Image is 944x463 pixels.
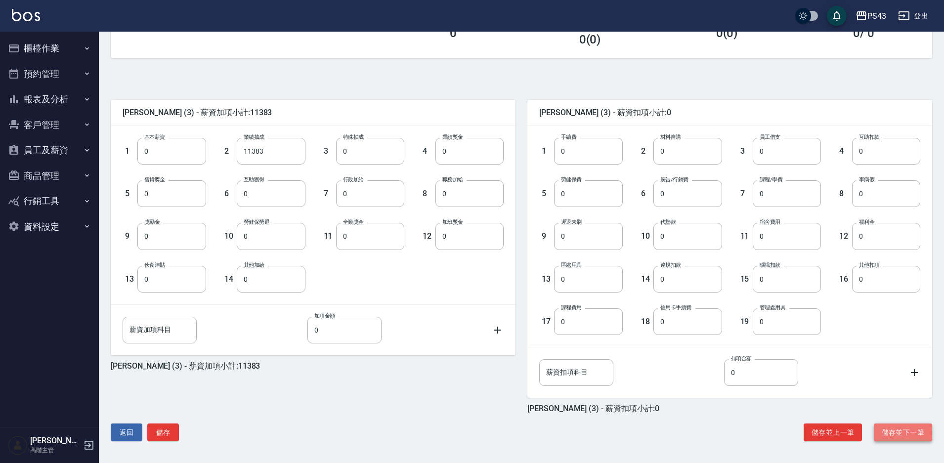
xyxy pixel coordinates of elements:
[716,26,738,40] h3: 0(0)
[660,261,681,269] label: 違規扣款
[423,189,432,199] h5: 8
[4,112,95,138] button: 客戶管理
[244,218,269,226] label: 勞健保勞退
[542,189,552,199] h5: 5
[527,404,659,413] h5: [PERSON_NAME] (3) - 薪資扣項小計:0
[244,176,264,183] label: 互助獲得
[660,304,691,311] label: 信用卡手續費
[641,274,651,284] h5: 14
[343,218,364,226] label: 全勤獎金
[4,214,95,240] button: 資料設定
[641,317,651,327] h5: 18
[740,146,750,156] h5: 3
[125,274,135,284] h5: 13
[314,312,335,320] label: 加項金額
[125,189,135,199] h5: 5
[874,423,932,442] button: 儲存並下一筆
[760,133,780,141] label: 員工借支
[561,218,582,226] label: 遲退未刷
[542,274,552,284] h5: 13
[561,133,576,141] label: 手續費
[442,218,463,226] label: 加班獎金
[839,231,849,241] h5: 12
[839,274,849,284] h5: 16
[852,6,890,26] button: PS43
[144,261,165,269] label: 伙食津貼
[760,304,785,311] label: 管理處用具
[244,261,264,269] label: 其他加給
[8,435,28,455] img: Person
[859,133,880,141] label: 互助扣款
[125,231,135,241] h5: 9
[542,231,552,241] h5: 9
[244,133,264,141] label: 業績抽成
[224,146,234,156] h5: 2
[827,6,847,26] button: save
[740,317,750,327] h5: 19
[641,146,651,156] h5: 2
[224,189,234,199] h5: 6
[760,176,782,183] label: 課程/學費
[859,218,874,226] label: 福利金
[867,10,886,22] div: PS43
[4,163,95,189] button: 商品管理
[660,176,688,183] label: 廣告/行銷費
[853,26,874,40] h3: 0 / 0
[561,304,582,311] label: 課程費用
[324,189,334,199] h5: 7
[450,26,457,40] h3: 0
[442,133,463,141] label: 業績獎金
[224,274,234,284] h5: 14
[423,231,432,241] h5: 12
[30,436,81,446] h5: [PERSON_NAME]
[4,61,95,87] button: 預約管理
[147,423,179,442] button: 儲存
[740,189,750,199] h5: 7
[111,361,260,371] h5: [PERSON_NAME] (3) - 薪資加項小計:11383
[760,261,780,269] label: 曠職扣款
[740,274,750,284] h5: 15
[542,317,552,327] h5: 17
[859,176,874,183] label: 事病假
[641,231,651,241] h5: 10
[111,423,142,442] button: 返回
[324,231,334,241] h5: 11
[641,189,651,199] h5: 6
[561,176,582,183] label: 勞健保費
[224,231,234,241] h5: 10
[542,146,552,156] h5: 1
[12,9,40,21] img: Logo
[731,355,752,362] label: 扣項金額
[4,137,95,163] button: 員工及薪資
[859,261,880,269] label: 其他扣項
[343,133,364,141] label: 特殊抽成
[343,176,364,183] label: 行政加給
[423,146,432,156] h5: 4
[894,7,932,25] button: 登出
[839,189,849,199] h5: 8
[4,86,95,112] button: 報表及分析
[144,218,160,226] label: 獎勵金
[123,108,504,118] span: [PERSON_NAME] (3) - 薪資加項小計:11383
[561,261,582,269] label: 區處用具
[740,231,750,241] h5: 11
[125,146,135,156] h5: 1
[660,218,676,226] label: 代墊款
[324,146,334,156] h5: 3
[144,176,165,183] label: 售貨獎金
[30,446,81,455] p: 高階主管
[4,188,95,214] button: 行銷工具
[760,218,780,226] label: 宿舍費用
[144,133,165,141] label: 基本薪資
[804,423,862,442] button: 儲存並上一筆
[539,108,920,118] span: [PERSON_NAME] (3) - 薪資扣項小計:0
[442,176,463,183] label: 職務加給
[579,33,601,46] h3: 0(0)
[4,36,95,61] button: 櫃檯作業
[660,133,681,141] label: 材料自購
[839,146,849,156] h5: 4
